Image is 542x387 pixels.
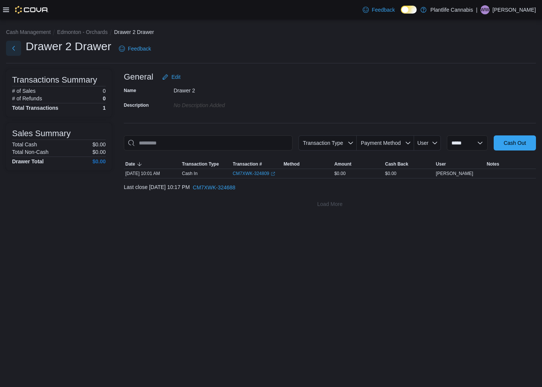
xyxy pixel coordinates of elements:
[116,41,154,56] a: Feedback
[283,161,300,167] span: Method
[92,158,106,164] h4: $0.00
[360,2,398,17] a: Feedback
[12,95,42,101] h6: # of Refunds
[436,161,446,167] span: User
[334,170,346,177] span: $0.00
[401,6,417,14] input: Dark Mode
[504,139,526,147] span: Cash Out
[493,5,536,14] p: [PERSON_NAME]
[481,5,490,14] span: WW
[12,141,37,147] h6: Total Cash
[12,158,44,164] h4: Drawer Total
[436,170,473,177] span: [PERSON_NAME]
[357,135,414,150] button: Payment Method
[124,72,153,81] h3: General
[114,29,154,35] button: Drawer 2 Drawer
[434,160,485,169] button: User
[124,197,536,212] button: Load More
[383,160,434,169] button: Cash Back
[174,99,275,108] div: No Description added
[414,135,441,150] button: User
[299,135,357,150] button: Transaction Type
[12,105,59,111] h4: Total Transactions
[317,200,343,208] span: Load More
[128,45,151,52] span: Feedback
[124,135,293,150] input: This is a search bar. As you type, the results lower in the page will automatically filter.
[12,88,35,94] h6: # of Sales
[333,160,384,169] button: Amount
[385,161,408,167] span: Cash Back
[124,102,149,108] label: Description
[193,184,236,191] span: CM7XWK-324688
[159,69,183,84] button: Edit
[12,129,71,138] h3: Sales Summary
[361,140,401,146] span: Payment Method
[124,180,536,195] div: Last close [DATE] 10:17 PM
[124,88,136,94] label: Name
[6,28,536,37] nav: An example of EuiBreadcrumbs
[92,149,106,155] p: $0.00
[303,140,343,146] span: Transaction Type
[103,95,106,101] p: 0
[174,84,275,94] div: Drawer 2
[92,141,106,147] p: $0.00
[57,29,108,35] button: Edmonton - Orchards
[494,135,536,150] button: Cash Out
[417,140,429,146] span: User
[476,5,477,14] p: |
[190,180,239,195] button: CM7XWK-324688
[231,160,282,169] button: Transaction #
[485,160,536,169] button: Notes
[182,161,219,167] span: Transaction Type
[182,170,197,177] p: Cash In
[233,161,262,167] span: Transaction #
[26,39,111,54] h1: Drawer 2 Drawer
[15,6,49,14] img: Cova
[6,29,51,35] button: Cash Management
[282,160,333,169] button: Method
[487,161,499,167] span: Notes
[430,5,473,14] p: Plantlife Cannabis
[125,161,135,167] span: Date
[383,169,434,178] div: $0.00
[103,88,106,94] p: 0
[124,160,180,169] button: Date
[103,105,106,111] h4: 1
[124,169,180,178] div: [DATE] 10:01 AM
[171,73,180,81] span: Edit
[12,75,97,84] h3: Transactions Summary
[334,161,351,167] span: Amount
[6,41,21,56] button: Next
[271,172,275,176] svg: External link
[180,160,231,169] button: Transaction Type
[372,6,395,14] span: Feedback
[480,5,490,14] div: William White
[233,170,276,177] a: CM7XWK-324809External link
[12,149,49,155] h6: Total Non-Cash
